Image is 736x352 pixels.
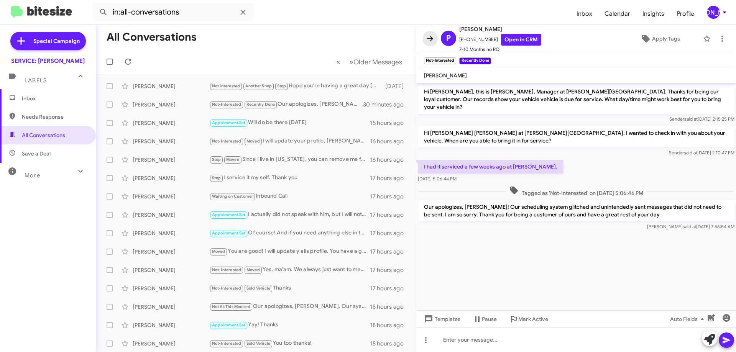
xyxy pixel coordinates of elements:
span: P [446,32,451,44]
div: 16 hours ago [370,138,410,145]
span: Inbox [570,3,598,25]
button: Apply Tags [621,32,699,46]
span: [DATE] 5:06:44 PM [418,176,457,182]
button: Pause [467,312,503,326]
div: 18 hours ago [370,340,410,347]
span: Waiting on Customer [212,194,253,199]
span: Sold Vehicle [246,286,270,291]
div: [PERSON_NAME] [133,340,209,347]
span: said at [683,224,696,229]
span: Stop [212,157,221,162]
span: 7-10 Months no RO [459,46,541,53]
span: [PERSON_NAME] [DATE] 7:56:54 AM [647,224,734,229]
div: [PERSON_NAME] [133,211,209,219]
span: Not-Interested [212,102,242,107]
nav: Page navigation example [332,54,407,70]
div: 16 hours ago [370,156,410,164]
span: Special Campaign [33,37,80,45]
div: [PERSON_NAME] [133,138,209,145]
span: » [349,57,353,67]
span: Moved [212,249,225,254]
span: Templates [422,312,460,326]
small: Not-Interested [424,57,456,64]
span: [PHONE_NUMBER] [459,34,541,46]
span: Recently Done [246,102,275,107]
span: Apply Tags [652,32,680,46]
div: [PERSON_NAME] [133,156,209,164]
div: I service it my self. Thank you [209,174,370,182]
span: Sender [DATE] 2:15:25 PM [669,116,734,122]
button: Templates [416,312,467,326]
span: Not-Interested [212,286,242,291]
div: [PERSON_NAME] [133,248,209,255]
span: More [25,172,40,179]
h1: All Conversations [107,31,197,43]
div: [PERSON_NAME] [133,229,209,237]
a: Profile [670,3,700,25]
span: Sender [DATE] 2:10:47 PM [669,150,734,156]
span: Not-Interested [212,341,242,346]
div: I will update your profile, [PERSON_NAME]. Thank you and have a great rest of your day. [209,137,370,146]
button: [PERSON_NAME] [700,6,728,19]
button: Previous [332,54,345,70]
div: 17 hours ago [370,193,410,200]
a: Open in CRM [501,34,541,46]
span: Appointment Set [212,120,246,125]
p: Hi [PERSON_NAME], this is [PERSON_NAME], Manager at [PERSON_NAME][GEOGRAPHIC_DATA]. Thanks for be... [418,85,734,114]
div: 17 hours ago [370,211,410,219]
div: [PERSON_NAME] [133,285,209,292]
div: Will do be there [DATE] [209,118,370,127]
div: You too thanks! [209,339,370,348]
div: 18 hours ago [370,303,410,311]
span: Appointment Set [212,323,246,327]
span: Stop [277,83,286,88]
div: 17 hours ago [370,266,410,274]
div: 17 hours ago [370,229,410,237]
span: Sold Vehicle [246,341,270,346]
div: [PERSON_NAME] [133,119,209,127]
div: [PERSON_NAME] [133,82,209,90]
span: « [336,57,340,67]
span: Needs Response [22,113,87,121]
span: Older Messages [353,58,402,66]
p: I had it serviced a few weeks ago at [PERSON_NAME]. [418,160,563,174]
p: Hi [PERSON_NAME] [PERSON_NAME] at [PERSON_NAME][GEOGRAPHIC_DATA]. I wanted to check in with you a... [418,126,734,147]
div: [PERSON_NAME] [133,266,209,274]
div: You are good! I will update y'alls profile. You have a great rest of your day and keep enjoying t... [209,247,370,256]
a: Insights [636,3,670,25]
input: Search [93,3,254,21]
small: Recently Done [459,57,491,64]
span: Moved [246,267,260,272]
div: [PERSON_NAME] [133,101,209,108]
span: said at [684,150,697,156]
span: Not At This Moment [212,304,251,309]
div: Of course! And if you need anything else in the meantime, feel free to reach out to me on this or... [209,229,370,237]
span: said at [684,116,698,122]
button: Next [345,54,407,70]
div: Our apologizes, [PERSON_NAME]! Our scheduling system glitched and unintendedly sent messages that... [209,100,364,109]
div: [PERSON_NAME] [133,193,209,200]
span: Auto Fields [670,312,707,326]
div: Our apologizes, [PERSON_NAME]. Our system appears to have had a glitch. I am so sorry about that.... [209,302,370,311]
span: Moved [246,139,260,144]
a: Special Campaign [10,32,86,50]
span: Tagged as 'Not-Interested' on [DATE] 5:06:46 PM [506,186,646,197]
span: Another Shop [245,83,272,88]
span: [PERSON_NAME] [459,25,541,34]
span: Not Interested [212,83,240,88]
div: Yes, ma'am. We always just want to make sure everyone redeems that first free maintenance visit. ... [209,265,370,274]
a: Calendar [598,3,636,25]
span: All Conversations [22,131,65,139]
div: Hope you're having a great day [PERSON_NAME]. it's [PERSON_NAME] at [PERSON_NAME][GEOGRAPHIC_DATA... [209,82,381,90]
div: SERVICE: [PERSON_NAME] [11,57,85,65]
div: 17 hours ago [370,174,410,182]
span: Labels [25,77,47,84]
div: 15 hours ago [370,119,410,127]
span: Appointment Set [212,212,246,217]
span: Appointment Set [212,231,246,236]
div: 30 minutes ago [364,101,410,108]
span: Save a Deal [22,150,51,157]
span: Inbox [22,95,87,102]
